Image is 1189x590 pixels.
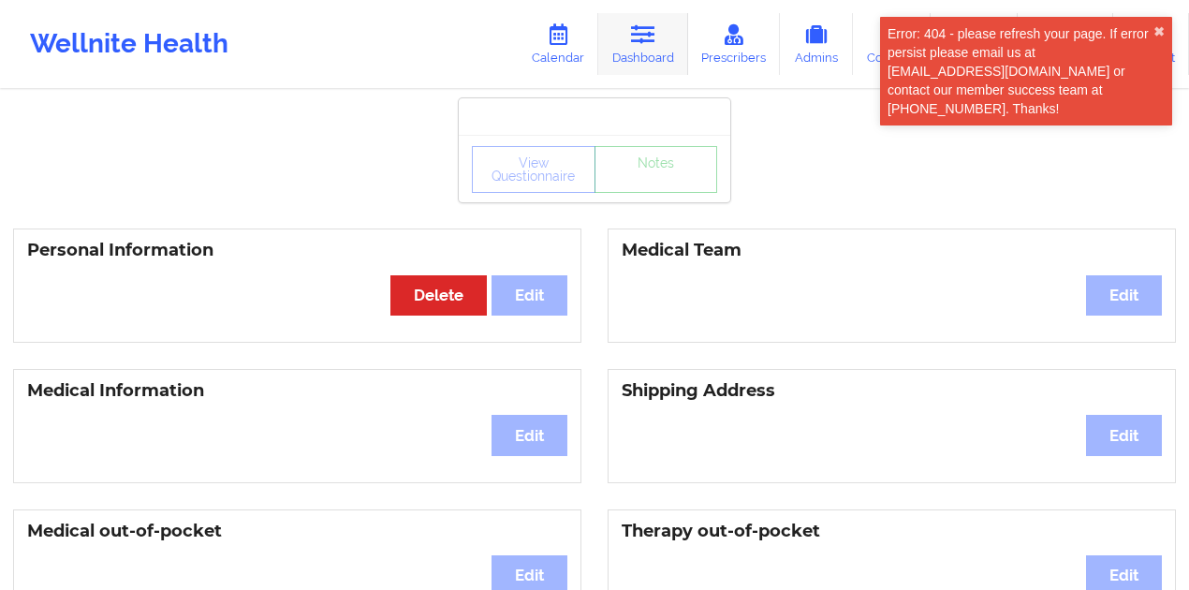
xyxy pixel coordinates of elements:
div: Error: 404 - please refresh your page. If error persist please email us at [EMAIL_ADDRESS][DOMAIN... [888,24,1153,118]
a: Prescribers [688,13,781,75]
a: Calendar [518,13,598,75]
a: Dashboard [598,13,688,75]
h3: Personal Information [27,240,567,261]
h3: Medical Team [622,240,1162,261]
h3: Therapy out-of-pocket [622,521,1162,542]
h3: Medical out-of-pocket [27,521,567,542]
a: Admins [780,13,853,75]
h3: Shipping Address [622,380,1162,402]
a: Coaches [853,13,931,75]
button: close [1153,24,1165,39]
h3: Medical Information [27,380,567,402]
button: Delete [390,275,487,316]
